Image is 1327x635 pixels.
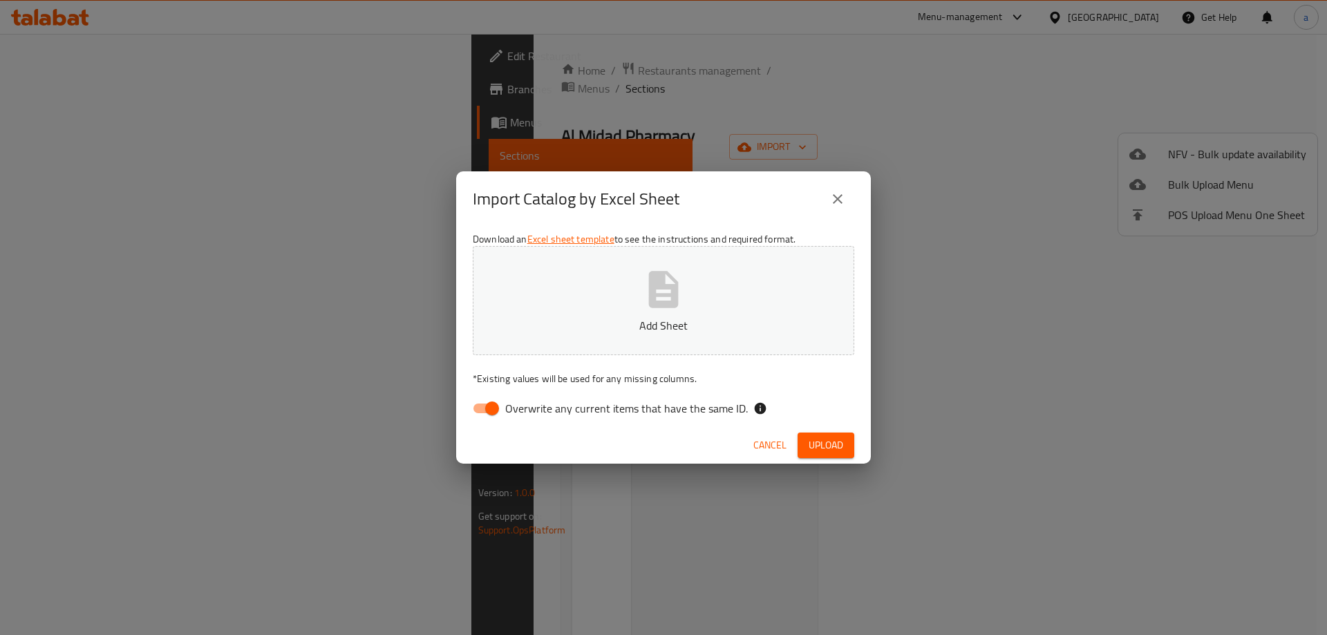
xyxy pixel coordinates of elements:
span: Upload [809,437,843,454]
p: Add Sheet [494,317,833,334]
button: Add Sheet [473,246,854,355]
button: Cancel [748,433,792,458]
svg: If the overwrite option isn't selected, then the items that match an existing ID will be ignored ... [753,401,767,415]
button: close [821,182,854,216]
span: Cancel [753,437,787,454]
h2: Import Catalog by Excel Sheet [473,188,679,210]
button: Upload [798,433,854,458]
span: Overwrite any current items that have the same ID. [505,400,748,417]
div: Download an to see the instructions and required format. [456,227,871,427]
a: Excel sheet template [527,230,614,248]
p: Existing values will be used for any missing columns. [473,372,854,386]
